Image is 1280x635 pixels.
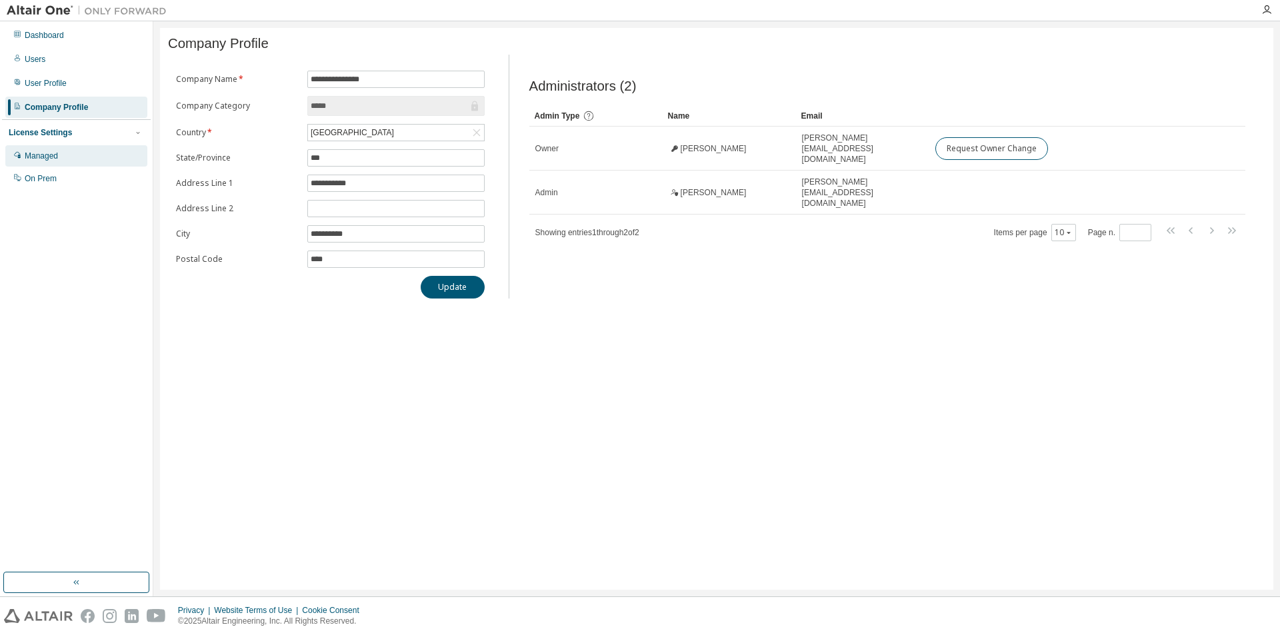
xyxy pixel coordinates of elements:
[4,609,73,623] img: altair_logo.svg
[176,229,299,239] label: City
[1055,227,1073,238] button: 10
[681,143,747,154] span: [PERSON_NAME]
[176,203,299,214] label: Address Line 2
[81,609,95,623] img: facebook.svg
[994,224,1076,241] span: Items per page
[9,127,72,138] div: License Settings
[25,102,88,113] div: Company Profile
[681,187,747,198] span: [PERSON_NAME]
[25,78,67,89] div: User Profile
[103,609,117,623] img: instagram.svg
[176,178,299,189] label: Address Line 1
[801,105,924,127] div: Email
[168,36,269,51] span: Company Profile
[125,609,139,623] img: linkedin.svg
[535,187,558,198] span: Admin
[529,79,637,94] span: Administrators (2)
[535,143,559,154] span: Owner
[25,30,64,41] div: Dashboard
[176,101,299,111] label: Company Category
[308,125,484,141] div: [GEOGRAPHIC_DATA]
[178,605,214,616] div: Privacy
[25,173,57,184] div: On Prem
[302,605,367,616] div: Cookie Consent
[535,228,639,237] span: Showing entries 1 through 2 of 2
[214,605,302,616] div: Website Terms of Use
[935,137,1048,160] button: Request Owner Change
[7,4,173,17] img: Altair One
[178,616,367,627] p: © 2025 Altair Engineering, Inc. All Rights Reserved.
[802,177,923,209] span: [PERSON_NAME][EMAIL_ADDRESS][DOMAIN_NAME]
[176,153,299,163] label: State/Province
[25,151,58,161] div: Managed
[668,105,791,127] div: Name
[176,127,299,138] label: Country
[802,133,923,165] span: [PERSON_NAME][EMAIL_ADDRESS][DOMAIN_NAME]
[309,125,396,140] div: [GEOGRAPHIC_DATA]
[147,609,166,623] img: youtube.svg
[25,54,45,65] div: Users
[535,111,580,121] span: Admin Type
[1088,224,1151,241] span: Page n.
[176,74,299,85] label: Company Name
[176,254,299,265] label: Postal Code
[421,276,485,299] button: Update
